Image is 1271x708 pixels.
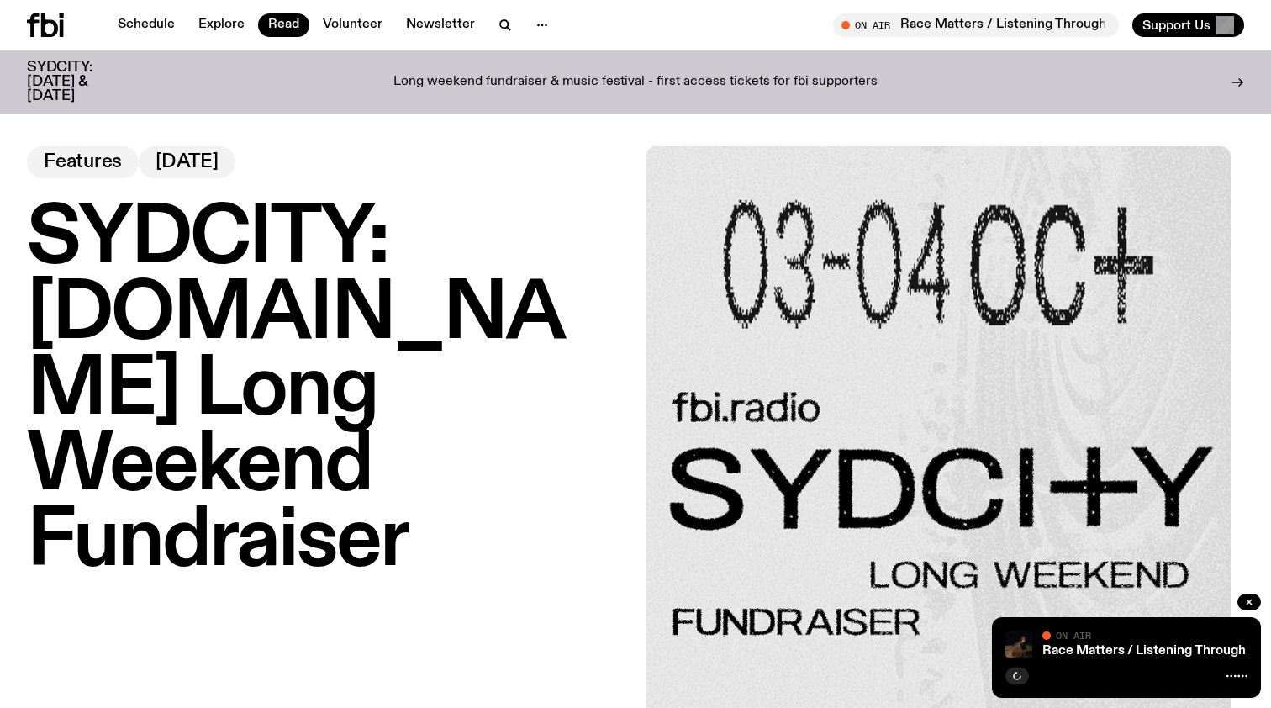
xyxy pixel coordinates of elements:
[393,75,878,90] p: Long weekend fundraiser & music festival - first access tickets for fbi supporters
[27,202,625,580] h1: SYDCITY: [DOMAIN_NAME] Long Weekend Fundraiser
[188,13,255,37] a: Explore
[313,13,393,37] a: Volunteer
[1056,630,1091,641] span: On Air
[44,153,122,172] span: Features
[1142,18,1210,33] span: Support Us
[258,13,309,37] a: Read
[1132,13,1244,37] button: Support Us
[156,153,219,172] span: [DATE]
[108,13,185,37] a: Schedule
[1005,631,1032,658] img: Fetle crouches in a park at night. They are wearing a long brown garment and looking solemnly int...
[396,13,485,37] a: Newsletter
[833,13,1119,37] button: On AirRace Matters / Listening Through Glitch
[27,61,134,103] h3: SYDCITY: [DATE] & [DATE]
